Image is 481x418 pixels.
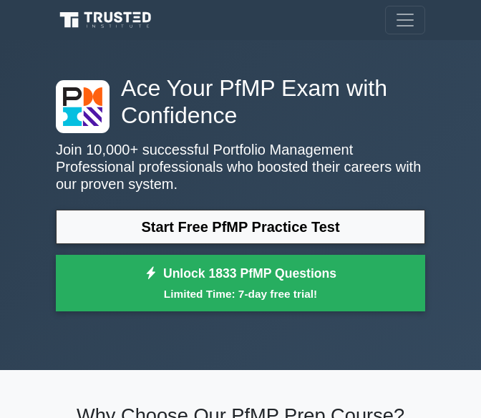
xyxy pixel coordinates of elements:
[56,210,425,244] a: Start Free PfMP Practice Test
[56,74,425,130] h1: Ace Your PfMP Exam with Confidence
[56,255,425,312] a: Unlock 1833 PfMP QuestionsLimited Time: 7-day free trial!
[385,6,425,34] button: Toggle navigation
[56,141,425,193] p: Join 10,000+ successful Portfolio Management Professional professionals who boosted their careers...
[74,286,407,302] small: Limited Time: 7-day free trial!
